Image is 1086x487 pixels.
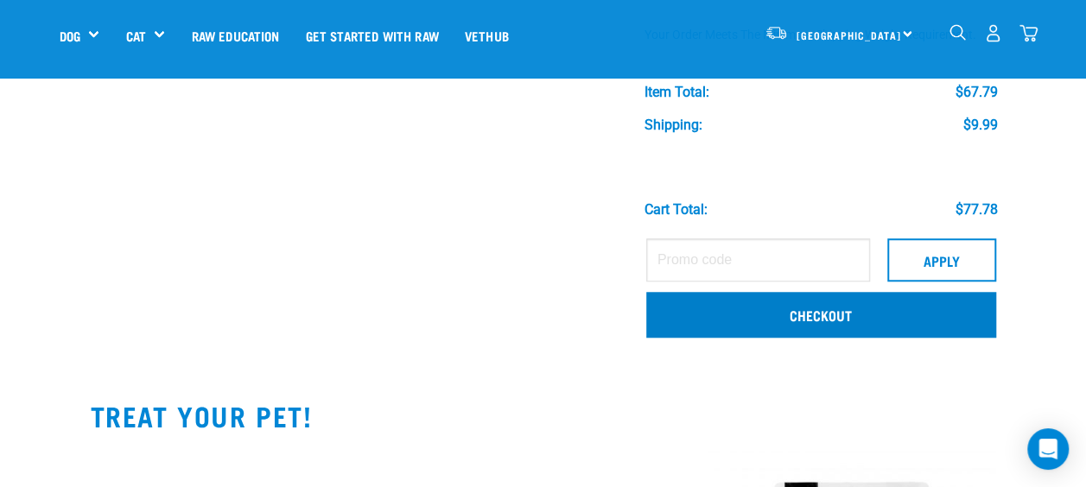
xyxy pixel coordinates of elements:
img: home-icon-1@2x.png [949,24,966,41]
span: [GEOGRAPHIC_DATA] [797,32,901,38]
a: Cat [125,26,145,46]
div: Cart total: [645,202,708,218]
div: $9.99 [962,117,997,133]
div: $67.79 [955,85,997,100]
button: Apply [887,238,996,281]
a: Dog [60,26,80,46]
div: $77.78 [955,202,997,218]
input: Promo code [646,238,870,281]
div: Shipping: [645,117,702,133]
div: Open Intercom Messenger [1027,428,1069,470]
h2: TREAT YOUR PET! [91,400,996,431]
img: user.png [984,24,1002,42]
img: home-icon@2x.png [1019,24,1038,42]
a: Checkout [646,292,996,337]
div: Item Total: [645,85,709,100]
img: van-moving.png [765,25,788,41]
a: Vethub [452,1,522,70]
a: Get started with Raw [293,1,452,70]
a: Raw Education [178,1,292,70]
